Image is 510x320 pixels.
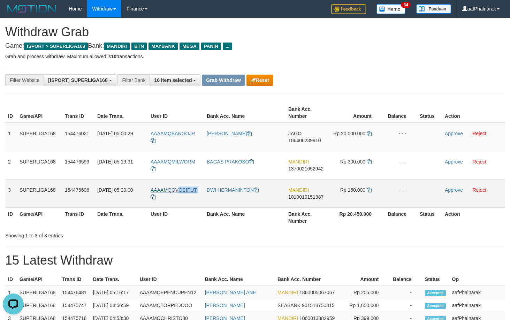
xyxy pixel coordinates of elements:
[204,207,286,227] th: Bank Acc. Name
[330,103,382,123] th: Amount
[382,103,417,123] th: Balance
[59,286,90,299] td: 154476481
[62,103,94,123] th: Trans ID
[207,159,254,165] a: BAGAS PRAKOSO
[330,207,382,227] th: Rp 20.450.000
[204,103,286,123] th: Bank Acc. Name
[151,159,195,172] a: AAAAMQMILWORM
[472,187,486,193] a: Reject
[422,273,449,286] th: Status
[425,290,446,296] span: Accepted
[137,299,202,312] td: AAAAMQTORPEDOOO
[17,299,59,312] td: SUPERLIGA168
[24,43,88,50] span: ISPORT > SUPERLIGA168
[299,290,335,295] span: Copy 1860005067067 to clipboard
[288,138,321,143] span: Copy 106406239910 to clipboard
[288,166,323,172] span: Copy 1370021652942 to clipboard
[17,273,59,286] th: Game/API
[5,43,505,49] h4: Game: Bank:
[104,43,130,50] span: MANDIRI
[333,131,365,136] span: Rp 20.000.000
[17,207,62,227] th: Game/API
[342,273,389,286] th: Amount
[97,187,133,193] span: [DATE] 05:20:00
[5,286,17,299] td: 1
[5,53,505,60] p: Grab and process withdraw. Maximum allowed is transactions.
[65,159,89,165] span: 154476599
[97,131,133,136] span: [DATE] 05:00:29
[445,131,463,136] a: Approve
[151,131,195,143] a: AAAAMQBANGOJR
[367,131,372,136] a: Copy 20000000 to clipboard
[17,179,62,207] td: SUPERLIGA168
[389,299,422,312] td: -
[59,273,90,286] th: Trans ID
[17,151,62,179] td: SUPERLIGA168
[288,159,309,165] span: MANDIRI
[442,207,505,227] th: Action
[286,207,330,227] th: Bank Acc. Number
[342,286,389,299] td: Rp 205,000
[5,3,58,14] img: MOTION_logo.png
[149,43,178,50] span: MAYBANK
[94,103,148,123] th: Date Trans.
[277,290,298,295] span: MANDIRI
[340,187,365,193] span: Rp 150.000
[389,286,422,299] td: -
[117,74,150,86] div: Filter Bank
[382,151,417,179] td: - - -
[151,131,195,136] span: AAAAMQBANGOJR
[205,303,245,308] a: [PERSON_NAME]
[5,123,17,151] td: 1
[201,43,221,50] span: PANIN
[150,74,200,86] button: 16 item selected
[302,303,334,308] span: Copy 901518750315 to clipboard
[288,194,323,200] span: Copy 1010010151387 to clipboard
[376,4,406,14] img: Button%20Memo.svg
[286,103,330,123] th: Bank Acc. Number
[148,207,204,227] th: User ID
[417,103,442,123] th: Status
[5,74,44,86] div: Filter Website
[154,77,192,83] span: 16 item selected
[5,273,17,286] th: ID
[382,207,417,227] th: Balance
[442,103,505,123] th: Action
[180,43,199,50] span: MEGA
[17,286,59,299] td: SUPERLIGA168
[275,273,342,286] th: Bank Acc. Number
[5,179,17,207] td: 3
[62,207,94,227] th: Trans ID
[416,4,451,14] img: panduan.png
[44,74,116,86] button: [ISPORT] SUPERLIGA168
[137,286,202,299] td: AAAAMQEPENCUPEN12
[367,159,372,165] a: Copy 300000 to clipboard
[90,273,137,286] th: Date Trans.
[111,54,116,59] strong: 10
[449,273,505,286] th: Op
[449,299,505,312] td: aafPhalnarak
[223,43,232,50] span: ...
[449,286,505,299] td: aafPhalnarak
[367,187,372,193] a: Copy 150000 to clipboard
[5,207,17,227] th: ID
[59,299,90,312] td: 154475747
[94,207,148,227] th: Date Trans.
[246,75,273,86] button: Reset
[17,123,62,151] td: SUPERLIGA168
[202,273,275,286] th: Bank Acc. Name
[207,187,259,193] a: DWI HERMANINTON
[5,229,207,239] div: Showing 1 to 3 of 3 entries
[331,4,366,14] img: Feedback.jpg
[389,273,422,286] th: Balance
[90,299,137,312] td: [DATE] 04:56:59
[97,159,133,165] span: [DATE] 05:19:31
[277,303,300,308] span: SEABANK
[5,253,505,267] h1: 15 Latest Withdraw
[137,273,202,286] th: User ID
[48,77,107,83] span: [ISPORT] SUPERLIGA168
[151,159,195,165] span: AAAAMQMILWORM
[340,159,365,165] span: Rp 300.000
[3,3,24,24] button: Open LiveChat chat widget
[417,207,442,227] th: Status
